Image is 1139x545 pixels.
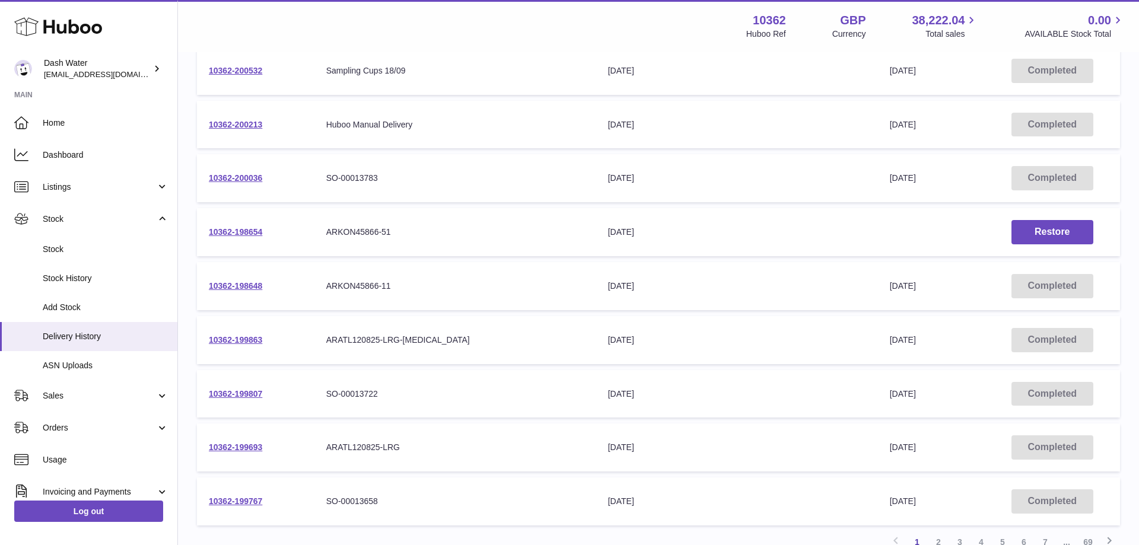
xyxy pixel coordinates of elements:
[43,181,156,193] span: Listings
[326,496,584,507] div: SO-00013658
[326,334,584,346] div: ARATL120825-LRG-[MEDICAL_DATA]
[209,335,262,345] a: 10362-199863
[43,117,168,129] span: Home
[608,281,866,292] div: [DATE]
[209,120,262,129] a: 10362-200213
[890,173,916,183] span: [DATE]
[43,360,168,371] span: ASN Uploads
[1011,220,1093,244] button: Restore
[43,331,168,342] span: Delivery History
[608,496,866,507] div: [DATE]
[43,273,168,284] span: Stock History
[608,119,866,130] div: [DATE]
[44,69,174,79] span: [EMAIL_ADDRESS][DOMAIN_NAME]
[43,244,168,255] span: Stock
[890,66,916,75] span: [DATE]
[608,334,866,346] div: [DATE]
[1025,12,1125,40] a: 0.00 AVAILABLE Stock Total
[43,390,156,401] span: Sales
[746,28,786,40] div: Huboo Ref
[43,486,156,498] span: Invoicing and Payments
[326,442,584,453] div: ARATL120825-LRG
[925,28,978,40] span: Total sales
[209,173,262,183] a: 10362-200036
[326,227,584,238] div: ARKON45866-51
[209,227,262,237] a: 10362-198654
[753,12,786,28] strong: 10362
[43,302,168,313] span: Add Stock
[209,389,262,399] a: 10362-199807
[840,12,866,28] strong: GBP
[890,335,916,345] span: [DATE]
[326,281,584,292] div: ARKON45866-11
[608,227,866,238] div: [DATE]
[43,454,168,466] span: Usage
[912,12,978,40] a: 38,222.04 Total sales
[43,422,156,434] span: Orders
[608,65,866,77] div: [DATE]
[44,58,151,80] div: Dash Water
[209,281,262,291] a: 10362-198648
[43,149,168,161] span: Dashboard
[209,442,262,452] a: 10362-199693
[890,442,916,452] span: [DATE]
[14,501,163,522] a: Log out
[326,119,584,130] div: Huboo Manual Delivery
[890,496,916,506] span: [DATE]
[326,173,584,184] div: SO-00013783
[912,12,965,28] span: 38,222.04
[326,65,584,77] div: Sampling Cups 18/09
[209,496,262,506] a: 10362-199767
[14,60,32,78] img: orders@dash-water.com
[209,66,262,75] a: 10362-200532
[608,442,866,453] div: [DATE]
[608,173,866,184] div: [DATE]
[608,388,866,400] div: [DATE]
[1025,28,1125,40] span: AVAILABLE Stock Total
[890,281,916,291] span: [DATE]
[832,28,866,40] div: Currency
[890,120,916,129] span: [DATE]
[890,389,916,399] span: [DATE]
[43,213,156,225] span: Stock
[1088,12,1111,28] span: 0.00
[326,388,584,400] div: SO-00013722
